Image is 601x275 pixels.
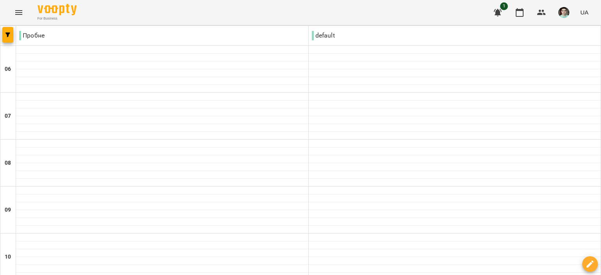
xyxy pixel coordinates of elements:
[580,8,588,16] span: UA
[500,2,508,10] span: 1
[5,253,11,261] h6: 10
[19,31,45,40] p: Пробне
[312,31,335,40] p: default
[577,5,592,20] button: UA
[38,4,77,15] img: Voopty Logo
[9,3,28,22] button: Menu
[5,112,11,120] h6: 07
[558,7,569,18] img: 8482cb4e613eaef2b7d25a10e2b5d949.jpg
[5,65,11,74] h6: 06
[5,206,11,214] h6: 09
[5,159,11,167] h6: 08
[38,16,77,21] span: For Business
